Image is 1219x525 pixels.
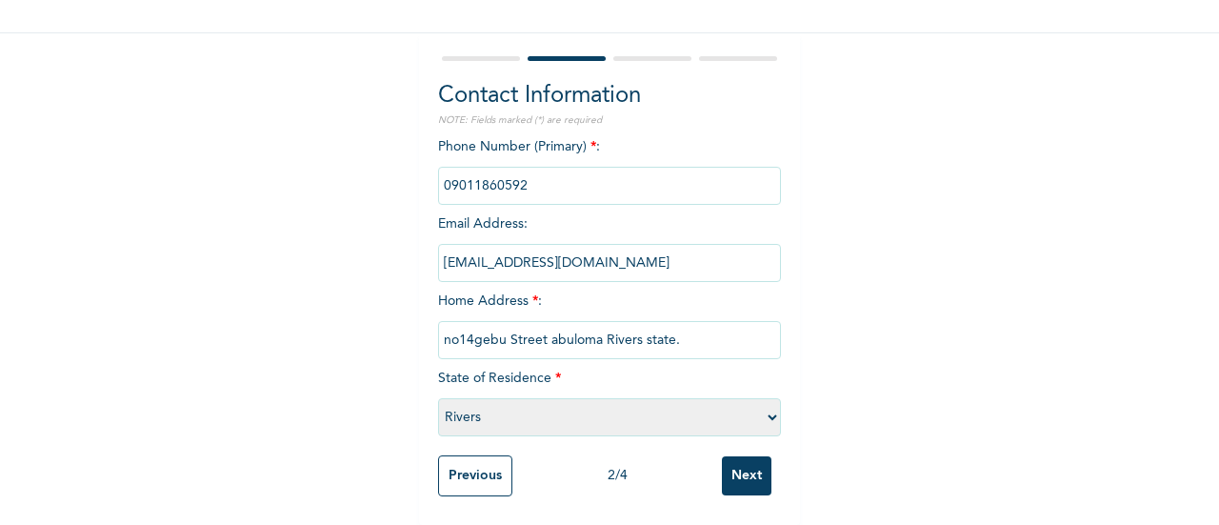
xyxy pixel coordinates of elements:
[438,372,781,424] span: State of Residence
[438,79,781,113] h2: Contact Information
[438,140,781,192] span: Phone Number (Primary) :
[438,321,781,359] input: Enter home address
[438,244,781,282] input: Enter email Address
[512,466,722,486] div: 2 / 4
[438,167,781,205] input: Enter Primary Phone Number
[438,113,781,128] p: NOTE: Fields marked (*) are required
[438,217,781,270] span: Email Address :
[438,455,512,496] input: Previous
[438,294,781,347] span: Home Address :
[722,456,771,495] input: Next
